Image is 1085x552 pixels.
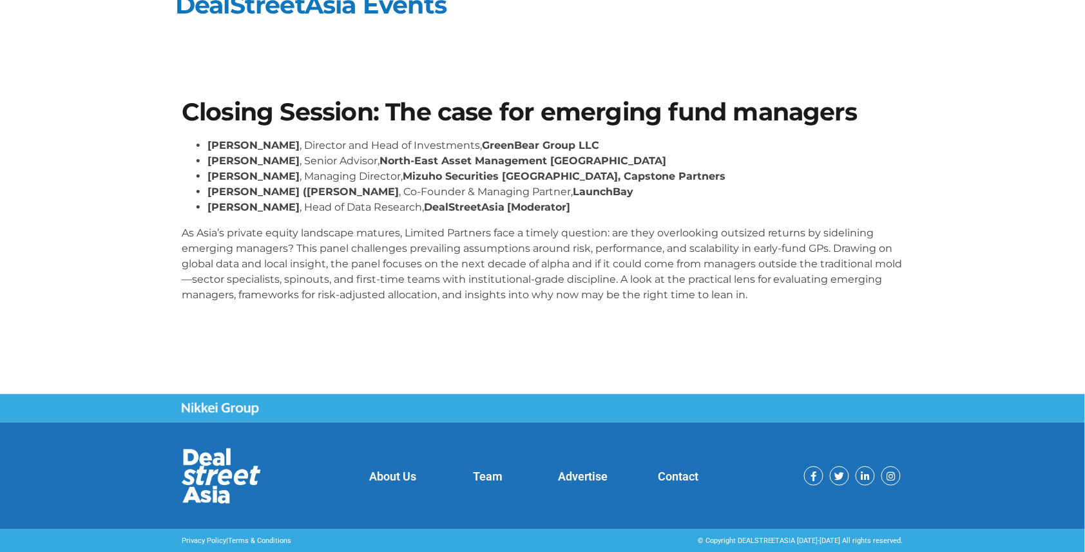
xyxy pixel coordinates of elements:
li: , Managing Director, [207,169,903,184]
h1: Closing Session: The case for emerging fund managers [182,100,903,124]
img: Nikkei Group [182,403,259,415]
a: Privacy Policy [182,537,226,545]
strong: [PERSON_NAME] ([PERSON_NAME] [207,186,399,198]
strong: LaunchBay [573,186,633,198]
strong: DealStreetAsia [424,201,504,213]
strong: Mizuho Securities [GEOGRAPHIC_DATA], Capstone Partners [403,170,725,182]
div: © Copyright DEALSTREETASIA [DATE]-[DATE] All rights reserved. [549,536,903,547]
li: , Senior Advisor, [207,153,903,169]
strong: [Moderator] [507,201,570,213]
a: Contact [658,470,699,483]
a: About Us [369,470,416,483]
li: , Co-Founder & Managing Partner, [207,184,903,200]
strong: [PERSON_NAME] [207,201,300,213]
a: Advertise [559,470,608,483]
a: Terms & Conditions [228,537,291,545]
strong: GreenBear Group LLC [482,139,599,151]
strong: [PERSON_NAME] [207,139,300,151]
p: | [182,536,536,547]
strong: [PERSON_NAME] [207,170,300,182]
strong: North-East Asset Management [GEOGRAPHIC_DATA] [379,155,666,167]
li: , Director and Head of Investments, [207,138,903,153]
strong: [PERSON_NAME] [207,155,300,167]
a: Team [474,470,503,483]
li: , Head of Data Research, [207,200,903,215]
p: As Asia’s private equity landscape matures, Limited Partners face a timely question: are they ove... [182,225,903,303]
